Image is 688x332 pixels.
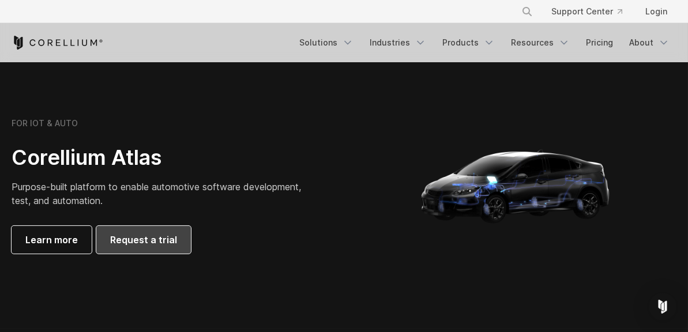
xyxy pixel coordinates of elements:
a: Industries [363,32,433,53]
span: Learn more [25,233,78,247]
a: Products [435,32,502,53]
a: Pricing [579,32,620,53]
div: Open Intercom Messenger [649,293,676,320]
div: Navigation Menu [507,1,676,22]
a: Login [636,1,676,22]
a: About [622,32,676,53]
span: Request a trial [110,233,177,247]
span: Purpose-built platform to enable automotive software development, test, and automation. [12,181,301,206]
h2: Corellium Atlas [12,145,317,171]
a: Request a trial [96,226,191,254]
h6: FOR IOT & AUTO [12,118,78,129]
a: Learn more [12,226,92,254]
button: Search [517,1,537,22]
div: Navigation Menu [292,32,676,53]
a: Resources [504,32,577,53]
a: Solutions [292,32,360,53]
a: Corellium Home [12,36,103,50]
a: Support Center [542,1,631,22]
img: Corellium_Hero_Atlas_alt [401,70,631,301]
